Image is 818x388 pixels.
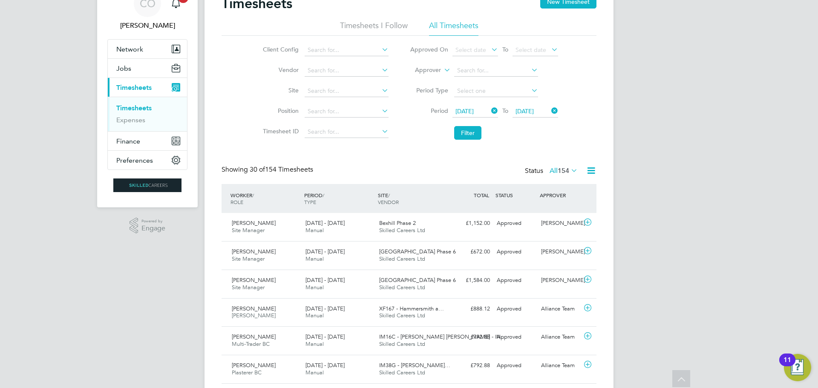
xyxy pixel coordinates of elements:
[379,312,425,319] span: Skilled Careers Ltd
[493,359,538,373] div: Approved
[304,198,316,205] span: TYPE
[323,192,324,198] span: /
[538,216,582,230] div: [PERSON_NAME]
[232,340,270,348] span: Multi-Trader BC
[230,198,243,205] span: ROLE
[538,273,582,287] div: [PERSON_NAME]
[403,66,441,75] label: Approver
[305,276,345,284] span: [DATE] - [DATE]
[379,276,456,284] span: [GEOGRAPHIC_DATA] Phase 6
[455,107,474,115] span: [DATE]
[538,302,582,316] div: Alliance Team
[232,276,276,284] span: [PERSON_NAME]
[538,245,582,259] div: [PERSON_NAME]
[379,369,425,376] span: Skilled Careers Ltd
[108,78,187,97] button: Timesheets
[525,165,579,177] div: Status
[474,192,489,198] span: TOTAL
[379,219,416,227] span: Bexhill Phase 2
[493,245,538,259] div: Approved
[305,312,324,319] span: Manual
[379,340,425,348] span: Skilled Careers Ltd
[558,167,569,175] span: 154
[429,20,478,36] li: All Timesheets
[379,305,444,312] span: XF167 - Hammersmith a…
[116,64,131,72] span: Jobs
[379,333,506,340] span: IM16C - [PERSON_NAME] [PERSON_NAME] - IN…
[108,59,187,78] button: Jobs
[784,354,811,381] button: Open Resource Center, 11 new notifications
[260,46,299,53] label: Client Config
[516,107,534,115] span: [DATE]
[410,86,448,94] label: Period Type
[260,86,299,94] label: Site
[305,248,345,255] span: [DATE] - [DATE]
[260,127,299,135] label: Timesheet ID
[113,178,181,192] img: skilledcareers-logo-retina.png
[141,218,165,225] span: Powered by
[141,225,165,232] span: Engage
[232,219,276,227] span: [PERSON_NAME]
[340,20,408,36] li: Timesheets I Follow
[305,227,324,234] span: Manual
[232,362,276,369] span: [PERSON_NAME]
[232,305,276,312] span: [PERSON_NAME]
[538,187,582,203] div: APPROVER
[232,284,265,291] span: Site Manager
[305,126,389,138] input: Search for...
[493,273,538,287] div: Approved
[376,187,449,210] div: SITE
[107,178,187,192] a: Go to home page
[538,359,582,373] div: Alliance Team
[232,333,276,340] span: [PERSON_NAME]
[449,359,493,373] div: £792.88
[305,369,324,376] span: Manual
[305,65,389,77] input: Search for...
[449,216,493,230] div: £1,152.00
[260,107,299,115] label: Position
[232,255,265,262] span: Site Manager
[388,192,390,198] span: /
[493,302,538,316] div: Approved
[108,151,187,170] button: Preferences
[550,167,578,175] label: All
[379,362,450,369] span: IM38G - [PERSON_NAME]…
[455,46,486,54] span: Select date
[449,245,493,259] div: £672.00
[454,65,538,77] input: Search for...
[379,284,425,291] span: Skilled Careers Ltd
[305,219,345,227] span: [DATE] - [DATE]
[116,104,152,112] a: Timesheets
[305,284,324,291] span: Manual
[232,227,265,234] span: Site Manager
[305,362,345,369] span: [DATE] - [DATE]
[108,40,187,58] button: Network
[222,165,315,174] div: Showing
[260,66,299,74] label: Vendor
[500,44,511,55] span: To
[130,218,166,234] a: Powered byEngage
[116,156,153,164] span: Preferences
[305,305,345,312] span: [DATE] - [DATE]
[379,255,425,262] span: Skilled Careers Ltd
[305,255,324,262] span: Manual
[379,227,425,234] span: Skilled Careers Ltd
[116,116,145,124] a: Expenses
[493,216,538,230] div: Approved
[232,369,262,376] span: Plasterer BC
[783,360,791,371] div: 11
[449,330,493,344] div: £792.88
[305,44,389,56] input: Search for...
[305,85,389,97] input: Search for...
[116,45,143,53] span: Network
[252,192,254,198] span: /
[538,330,582,344] div: Alliance Team
[493,187,538,203] div: STATUS
[449,273,493,287] div: £1,584.00
[250,165,313,174] span: 154 Timesheets
[379,248,456,255] span: [GEOGRAPHIC_DATA] Phase 6
[454,126,481,140] button: Filter
[232,248,276,255] span: [PERSON_NAME]
[500,105,511,116] span: To
[454,85,538,97] input: Select one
